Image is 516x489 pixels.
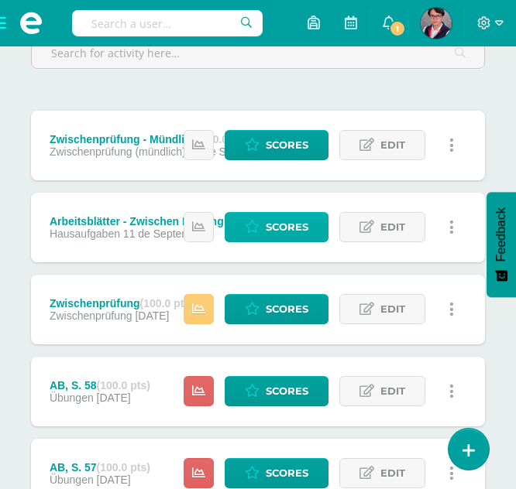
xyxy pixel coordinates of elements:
a: Scores [225,212,329,242]
span: Edit [380,459,405,487]
span: Scores [266,459,308,487]
strong: (100.0 pts) [97,461,150,474]
span: Edit [380,377,405,405]
a: Scores [225,376,329,406]
span: Zwischenprüfung [50,309,132,322]
span: Übungen [50,392,94,404]
span: Feedback [494,207,508,262]
div: AB, S. 58 [50,379,150,392]
span: Edit [380,131,405,159]
input: Search for activity here… [32,38,484,68]
button: Feedback - Mostrar encuesta [487,192,516,297]
span: 1 [389,20,406,37]
span: Zwischenprüfung (mündlich) [50,145,186,158]
a: Scores [225,458,329,488]
span: Scores [266,213,308,241]
a: Scores [225,294,329,324]
span: Scores [266,131,308,159]
span: Edit [380,213,405,241]
span: Scores [266,377,308,405]
input: Search a user… [72,10,263,36]
div: Zwischenprüfung [50,297,194,309]
div: AB, S. 57 [50,461,150,474]
img: 3d5d3fbbf55797b71de552028b9912e0.png [421,8,452,39]
span: [DATE] [97,392,131,404]
strong: (100.0 pts) [140,297,194,309]
span: Übungen [50,474,94,486]
div: Zwischenprüfung - Mündlich [50,133,272,145]
a: Scores [225,130,329,160]
span: Hausaufgaben [50,227,120,240]
span: [DATE] [135,309,169,322]
strong: (100.0 pts) [97,379,150,392]
span: 11 de September [123,227,206,240]
span: [DATE] [97,474,131,486]
span: Scores [266,295,308,323]
div: Arbeitsblätter - Zwischen Prüfung [50,215,277,227]
span: Edit [380,295,405,323]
